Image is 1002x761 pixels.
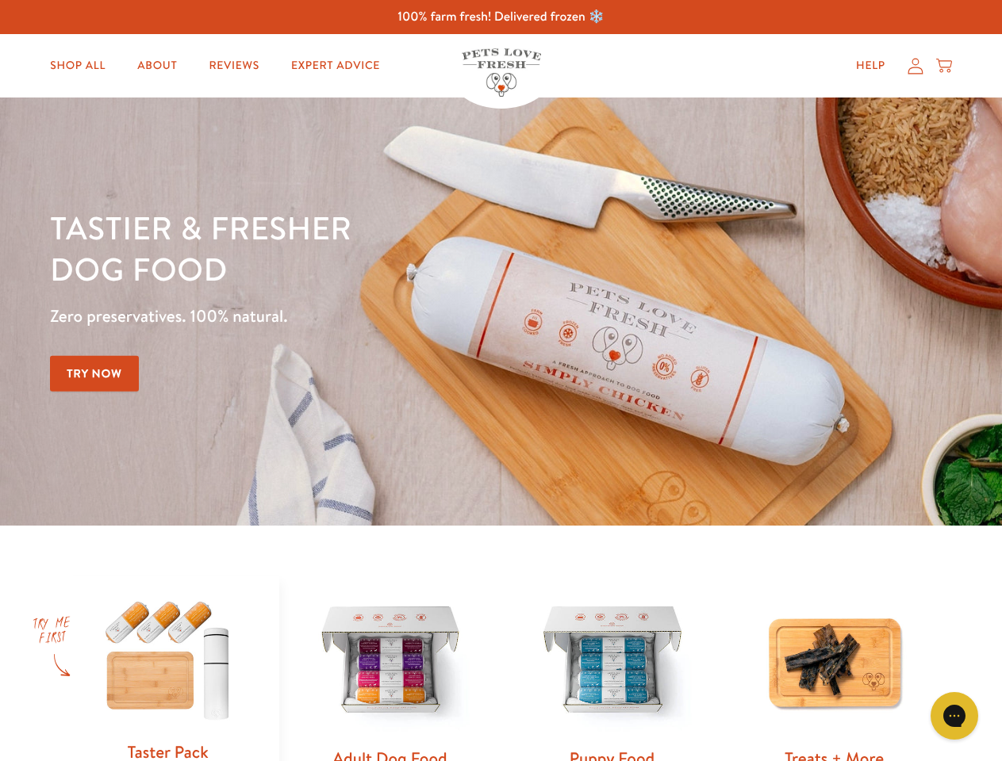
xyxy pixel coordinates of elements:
[50,207,651,289] h1: Tastier & fresher dog food
[50,356,139,392] a: Try Now
[196,50,271,82] a: Reviews
[125,50,190,82] a: About
[462,48,541,97] img: Pets Love Fresh
[923,686,986,745] iframe: Gorgias live chat messenger
[37,50,118,82] a: Shop All
[843,50,898,82] a: Help
[50,302,651,331] p: Zero preservatives. 100% natural.
[278,50,393,82] a: Expert Advice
